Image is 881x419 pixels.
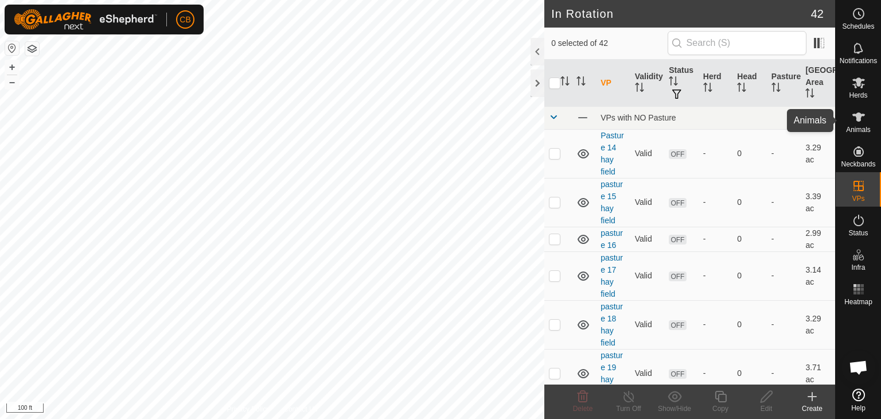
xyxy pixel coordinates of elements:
td: - [767,300,801,349]
td: 3.71 ac [801,349,835,398]
input: Search (S) [668,31,806,55]
td: - [767,251,801,300]
td: - [767,178,801,227]
div: - [703,319,728,331]
td: 3.29 ac [801,300,835,349]
p-sorticon: Activate to sort [576,78,586,87]
button: – [5,75,19,89]
div: VPs with NO Pasture [601,113,831,122]
a: Help [836,384,881,416]
div: - [703,196,728,208]
div: Edit [743,404,789,414]
a: Contact Us [283,404,317,414]
span: OFF [669,198,686,208]
a: pasture 16 [601,228,623,250]
div: Copy [697,404,743,414]
div: - [703,233,728,245]
span: Help [851,405,866,412]
td: 3.39 ac [801,178,835,227]
button: Reset Map [5,41,19,55]
span: Animals [846,126,871,133]
span: Heatmap [844,298,872,305]
div: Open chat [841,350,876,385]
td: 0 [732,129,767,178]
td: - [767,129,801,178]
td: Valid [630,251,665,300]
td: 0 [732,349,767,398]
td: Valid [630,300,665,349]
td: 3.14 ac [801,251,835,300]
div: - [703,270,728,282]
td: Valid [630,129,665,178]
p-sorticon: Activate to sort [703,84,712,94]
span: OFF [669,271,686,281]
span: Status [848,230,868,236]
div: Turn Off [606,404,652,414]
th: Validity [630,60,665,107]
td: Valid [630,178,665,227]
a: pasture 17 hay field [601,253,623,298]
th: Herd [699,60,733,107]
a: Pasture 14 hay field [601,131,623,176]
td: 0 [732,227,767,251]
td: 0 [732,178,767,227]
td: Valid [630,227,665,251]
td: - [767,349,801,398]
p-sorticon: Activate to sort [737,84,746,94]
span: Herds [849,92,867,99]
td: - [767,227,801,251]
td: 2.99 ac [801,227,835,251]
a: pasture 19 hay field [601,351,623,396]
span: OFF [669,369,686,379]
a: pasture 15 hay field [601,180,623,225]
button: Map Layers [25,42,39,56]
span: 42 [811,5,824,22]
span: CB [180,14,190,26]
span: Delete [573,405,593,413]
span: Infra [851,264,865,271]
span: OFF [669,320,686,330]
img: Gallagher Logo [14,9,157,30]
div: Create [789,404,835,414]
p-sorticon: Activate to sort [669,78,678,87]
td: 3.29 ac [801,129,835,178]
div: - [703,367,728,379]
a: Privacy Policy [227,404,270,414]
th: [GEOGRAPHIC_DATA] Area [801,60,835,107]
p-sorticon: Activate to sort [635,84,644,94]
td: Valid [630,349,665,398]
th: Head [732,60,767,107]
span: Neckbands [841,161,875,168]
th: Pasture [767,60,801,107]
span: VPs [852,195,864,202]
p-sorticon: Activate to sort [805,90,814,99]
span: 0 selected of 42 [551,37,667,49]
span: Schedules [842,23,874,30]
th: Status [664,60,699,107]
h2: In Rotation [551,7,811,21]
td: 0 [732,251,767,300]
td: 0 [732,300,767,349]
span: OFF [669,235,686,245]
span: OFF [669,149,686,159]
a: pasture 18 hay field [601,302,623,347]
p-sorticon: Activate to sort [771,84,781,94]
div: Show/Hide [652,404,697,414]
div: - [703,148,728,160]
p-sorticon: Activate to sort [560,78,570,87]
button: + [5,60,19,74]
th: VP [596,60,630,107]
span: Notifications [840,57,877,64]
